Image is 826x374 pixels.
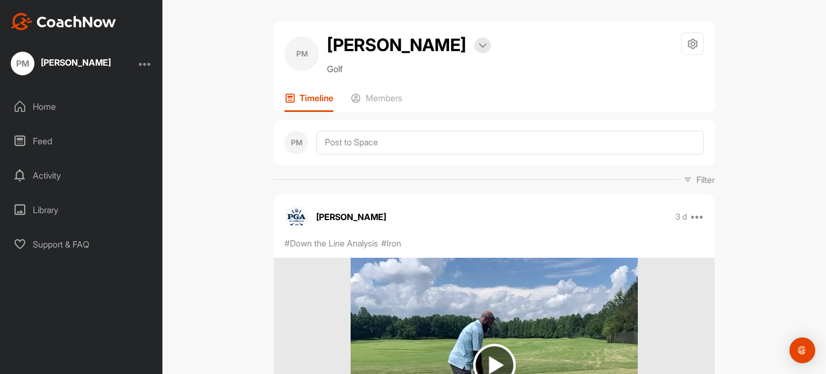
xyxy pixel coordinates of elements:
[284,131,308,154] div: PM
[284,237,378,250] p: #Down the Line Analysis
[381,237,401,250] p: #Iron
[366,93,402,103] p: Members
[327,32,466,58] h2: [PERSON_NAME]
[300,93,333,103] p: Timeline
[6,162,158,189] div: Activity
[479,43,487,48] img: arrow-down
[284,205,308,229] img: avatar
[327,62,491,75] p: Golf
[6,196,158,223] div: Library
[11,52,34,75] div: PM
[41,58,111,67] div: [PERSON_NAME]
[675,211,687,222] p: 3 d
[696,173,715,186] p: Filter
[11,13,116,30] img: CoachNow
[6,93,158,120] div: Home
[6,231,158,258] div: Support & FAQ
[316,210,386,223] p: [PERSON_NAME]
[789,337,815,363] div: Open Intercom Messenger
[6,128,158,154] div: Feed
[284,37,319,71] div: PM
